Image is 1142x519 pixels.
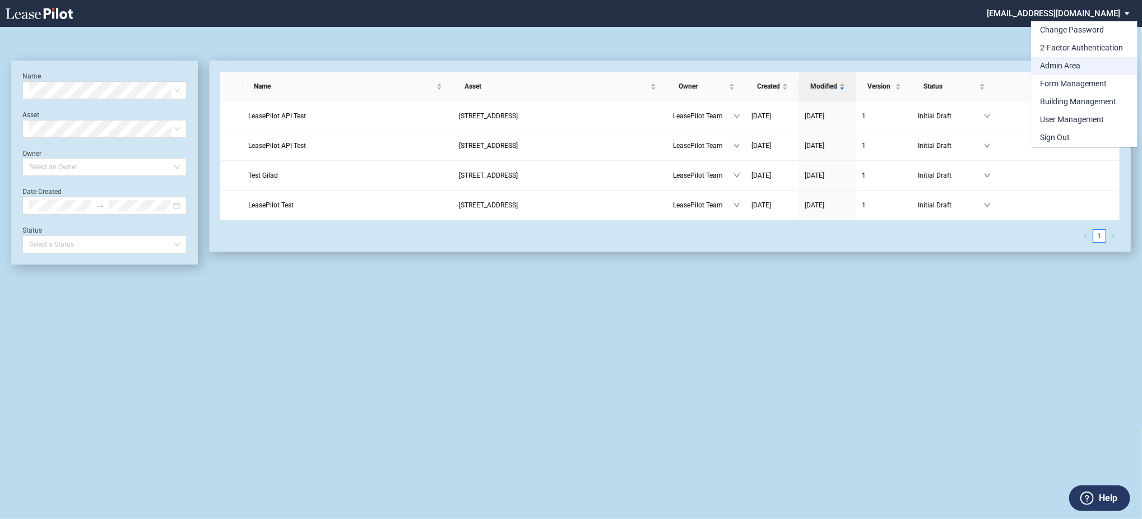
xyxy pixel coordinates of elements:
div: Sign Out [1040,132,1070,143]
label: Help [1099,491,1117,506]
div: Change Password [1040,25,1104,36]
div: Form Management [1040,78,1107,90]
div: Building Management [1040,96,1116,108]
button: Help [1069,485,1130,511]
div: 2-Factor Authentication [1040,43,1123,54]
div: Admin Area [1040,61,1080,72]
div: User Management [1040,114,1104,126]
